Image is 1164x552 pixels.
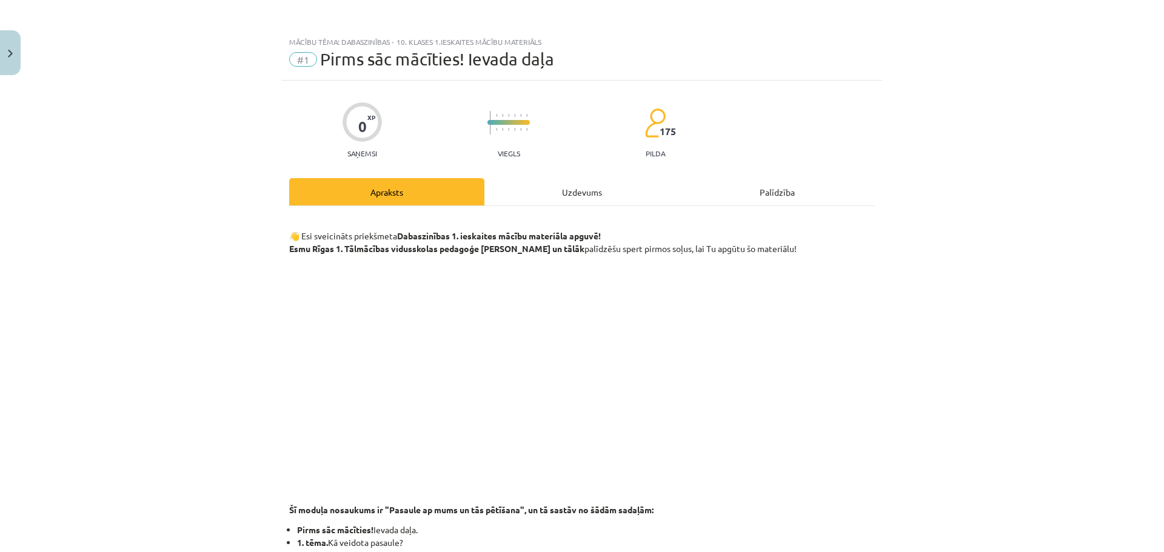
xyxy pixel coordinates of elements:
[644,108,666,138] img: students-c634bb4e5e11cddfef0936a35e636f08e4e9abd3cc4e673bd6f9a4125e45ecb1.svg
[508,128,509,131] img: icon-short-line-57e1e144782c952c97e751825c79c345078a6d821885a25fce030b3d8c18986b.svg
[496,128,497,131] img: icon-short-line-57e1e144782c952c97e751825c79c345078a6d821885a25fce030b3d8c18986b.svg
[297,524,373,535] strong: Pirms sāc mācīties!
[514,128,515,131] img: icon-short-line-57e1e144782c952c97e751825c79c345078a6d821885a25fce030b3d8c18986b.svg
[8,50,13,58] img: icon-close-lesson-0947bae3869378f0d4975bcd49f059093ad1ed9edebbc8119c70593378902aed.svg
[389,504,654,515] b: Pasaule ap mums un tās pētīšana", un tā sastāv no šādām sadaļām:
[680,178,875,205] div: Palīdzība
[526,128,527,131] img: icon-short-line-57e1e144782c952c97e751825c79c345078a6d821885a25fce030b3d8c18986b.svg
[289,504,389,515] b: Šī moduļa nosaukums ir "
[297,536,875,549] li: Kā veidota pasaule?
[289,217,875,255] p: 👋 Esi sveicināts priekšmeta palīdzēšu spert pirmos soļus, lai Tu apgūtu šo materiālu!
[660,126,676,137] span: 175
[490,111,491,135] img: icon-long-line-d9ea69661e0d244f92f715978eff75569469978d946b2353a9bb055b3ed8787d.svg
[297,524,875,536] li: Ievada daļa.
[343,149,382,158] p: Saņemsi
[508,114,509,117] img: icon-short-line-57e1e144782c952c97e751825c79c345078a6d821885a25fce030b3d8c18986b.svg
[502,114,503,117] img: icon-short-line-57e1e144782c952c97e751825c79c345078a6d821885a25fce030b3d8c18986b.svg
[646,149,665,158] p: pilda
[320,49,554,69] span: Pirms sāc mācīties! Ievada daļa
[289,52,317,67] span: #1
[502,128,503,131] img: icon-short-line-57e1e144782c952c97e751825c79c345078a6d821885a25fce030b3d8c18986b.svg
[498,149,520,158] p: Viegls
[484,178,680,205] div: Uzdevums
[367,114,375,121] span: XP
[496,114,497,117] img: icon-short-line-57e1e144782c952c97e751825c79c345078a6d821885a25fce030b3d8c18986b.svg
[397,230,450,241] strong: Dabaszinības
[358,118,367,135] div: 0
[514,114,515,117] img: icon-short-line-57e1e144782c952c97e751825c79c345078a6d821885a25fce030b3d8c18986b.svg
[520,128,521,131] img: icon-short-line-57e1e144782c952c97e751825c79c345078a6d821885a25fce030b3d8c18986b.svg
[289,38,875,46] div: Mācību tēma: Dabaszinības - 10. klases 1.ieskaites mācību materiāls
[289,178,484,205] div: Apraksts
[297,537,328,548] strong: 1. tēma.
[520,114,521,117] img: icon-short-line-57e1e144782c952c97e751825c79c345078a6d821885a25fce030b3d8c18986b.svg
[526,114,527,117] img: icon-short-line-57e1e144782c952c97e751825c79c345078a6d821885a25fce030b3d8c18986b.svg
